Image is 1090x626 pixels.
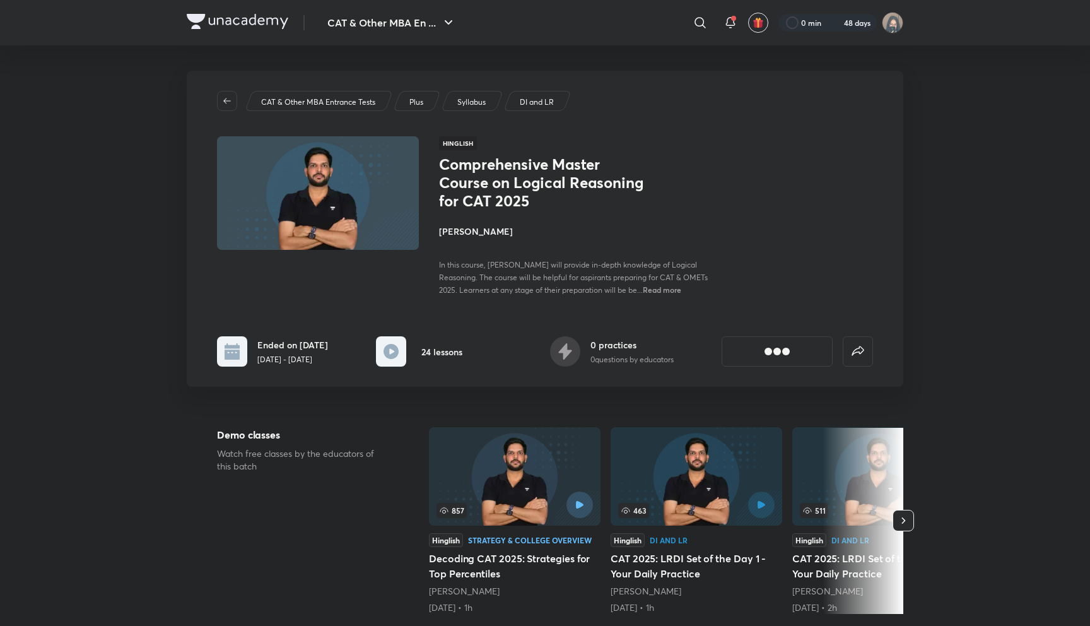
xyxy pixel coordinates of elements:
[439,136,477,150] span: Hinglish
[611,533,645,547] div: Hinglish
[257,354,328,365] p: [DATE] - [DATE]
[187,14,288,32] a: Company Logo
[748,13,768,33] button: avatar
[611,601,782,614] div: 6th May • 1h
[520,97,554,108] p: DI and LR
[457,97,486,108] p: Syllabus
[429,533,463,547] div: Hinglish
[618,503,649,518] span: 463
[611,427,782,614] a: 463HinglishDI and LRCAT 2025: LRDI Set of the Day 1 - Your Daily Practice[PERSON_NAME][DATE] • 1h
[187,14,288,29] img: Company Logo
[217,447,389,473] p: Watch free classes by the educators of this batch
[792,427,964,614] a: 511HinglishDI and LRCAT 2025: LRDI Set of the Day 2 - Your Daily Practice[PERSON_NAME][DATE] • 2h
[215,135,421,251] img: Thumbnail
[217,427,389,442] h5: Demo classes
[429,427,601,614] a: 857HinglishStrategy & College OverviewDecoding CAT 2025: Strategies for Top Percentiles[PERSON_NA...
[259,97,378,108] a: CAT & Other MBA Entrance Tests
[439,260,708,295] span: In this course, [PERSON_NAME] will provide in-depth knowledge of Logical Reasoning. The course wi...
[722,336,833,367] button: [object Object]
[320,10,464,35] button: CAT & Other MBA En ...
[429,427,601,614] a: Decoding CAT 2025: Strategies for Top Percentiles
[792,585,863,597] a: [PERSON_NAME]
[882,12,903,33] img: Jarul Jangid
[590,338,674,351] h6: 0 practices
[792,551,964,581] h5: CAT 2025: LRDI Set of the Day 2 - Your Daily Practice
[792,427,964,614] a: CAT 2025: LRDI Set of the Day 2 - Your Daily Practice
[439,155,645,210] h1: Comprehensive Master Course on Logical Reasoning for CAT 2025
[439,225,722,238] h4: [PERSON_NAME]
[753,17,764,28] img: avatar
[792,533,826,547] div: Hinglish
[611,551,782,581] h5: CAT 2025: LRDI Set of the Day 1 - Your Daily Practice
[611,585,782,598] div: Ravi Kumar
[843,336,873,367] button: false
[429,551,601,581] h5: Decoding CAT 2025: Strategies for Top Percentiles
[468,536,592,544] div: Strategy & College Overview
[792,585,964,598] div: Ravi Kumar
[611,427,782,614] a: CAT 2025: LRDI Set of the Day 1 - Your Daily Practice
[792,601,964,614] div: 9th May • 2h
[429,585,500,597] a: [PERSON_NAME]
[650,536,688,544] div: DI and LR
[643,285,681,295] span: Read more
[421,345,462,358] h6: 24 lessons
[455,97,488,108] a: Syllabus
[261,97,375,108] p: CAT & Other MBA Entrance Tests
[437,503,467,518] span: 857
[429,601,601,614] div: 19th Apr • 1h
[829,16,841,29] img: streak
[800,503,828,518] span: 511
[429,585,601,598] div: Ravi Kumar
[518,97,556,108] a: DI and LR
[409,97,423,108] p: Plus
[407,97,426,108] a: Plus
[611,585,681,597] a: [PERSON_NAME]
[590,354,674,365] p: 0 questions by educators
[257,338,328,351] h6: Ended on [DATE]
